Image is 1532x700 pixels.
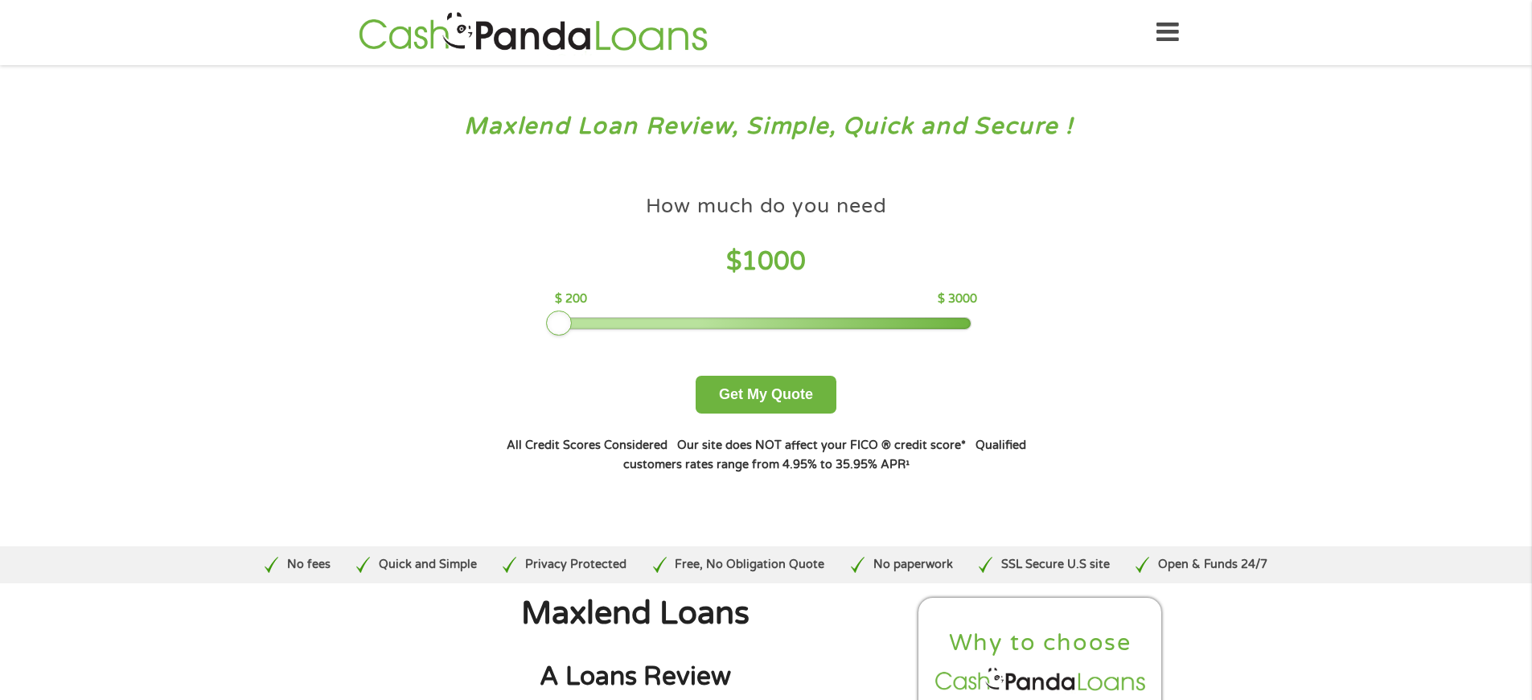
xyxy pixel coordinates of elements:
[1158,556,1267,574] p: Open & Funds 24/7
[932,628,1149,658] h2: Why to choose
[696,376,836,414] button: Get My Quote
[47,112,1486,142] h3: Maxlend Loan Review, Simple, Quick and Secure !
[623,439,1026,471] strong: Qualified customers rates range from 4.95% to 35.95% APR¹
[287,556,331,574] p: No fees
[354,10,713,56] img: GetLoanNow Logo
[677,439,966,452] strong: Our site does NOT affect your FICO ® credit score*
[521,595,750,632] span: Maxlend Loans
[646,193,887,220] h4: How much do you need
[873,556,953,574] p: No paperwork
[507,439,667,452] strong: All Credit Scores Considered
[1001,556,1110,574] p: SSL Secure U.S site
[675,556,824,574] p: Free, No Obligation Quote
[525,556,626,574] p: Privacy Protected
[741,246,806,277] span: 1000
[555,290,587,308] p: $ 200
[379,556,477,574] p: Quick and Simple
[368,661,902,694] h2: A Loans Review
[555,245,977,278] h4: $
[938,290,977,308] p: $ 3000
